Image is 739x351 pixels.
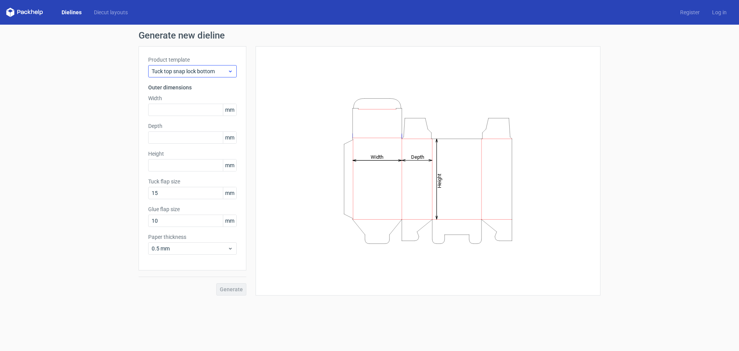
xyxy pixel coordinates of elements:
a: Register [674,8,706,16]
label: Tuck flap size [148,178,237,185]
span: mm [223,187,236,199]
span: Tuck top snap lock bottom [152,67,227,75]
label: Height [148,150,237,158]
span: 0.5 mm [152,245,227,252]
tspan: Depth [411,154,424,160]
span: mm [223,104,236,116]
label: Glue flap size [148,205,237,213]
h1: Generate new dieline [139,31,600,40]
tspan: Width [371,154,383,160]
label: Width [148,94,237,102]
label: Paper thickness [148,233,237,241]
span: mm [223,132,236,143]
tspan: Height [436,173,442,188]
a: Log in [706,8,733,16]
h3: Outer dimensions [148,84,237,91]
label: Depth [148,122,237,130]
span: mm [223,215,236,227]
label: Product template [148,56,237,64]
a: Diecut layouts [88,8,134,16]
a: Dielines [55,8,88,16]
span: mm [223,160,236,171]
